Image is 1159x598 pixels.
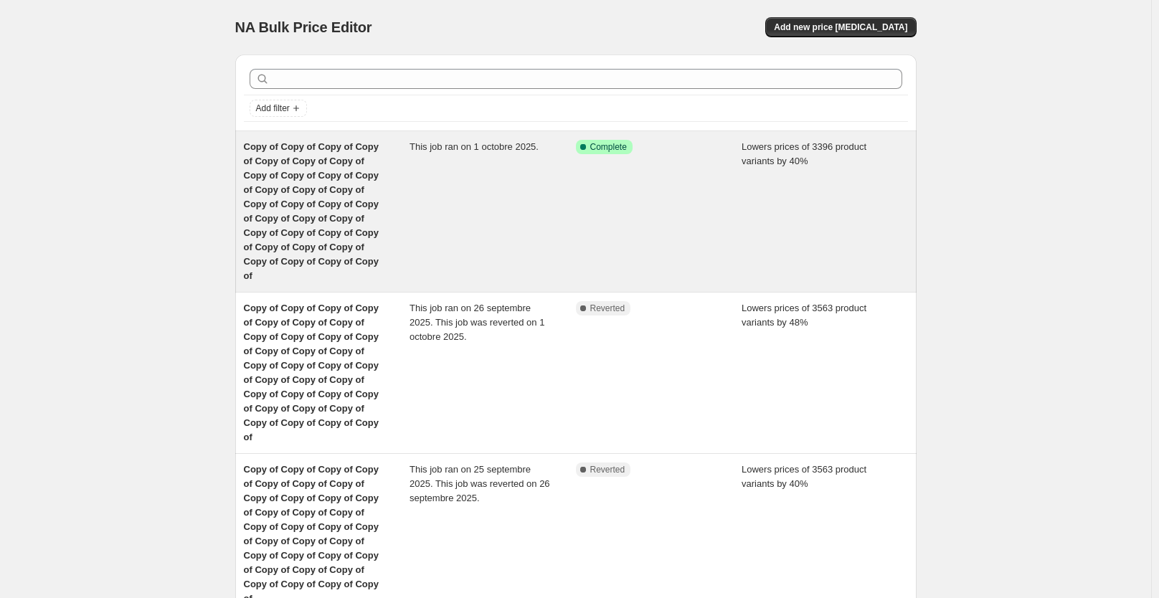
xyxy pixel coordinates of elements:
button: Add new price [MEDICAL_DATA] [765,17,916,37]
span: Add new price [MEDICAL_DATA] [774,22,907,33]
span: NA Bulk Price Editor [235,19,372,35]
span: Add filter [256,103,290,114]
span: Lowers prices of 3563 product variants by 48% [742,303,866,328]
span: Copy of Copy of Copy of Copy of Copy of Copy of Copy of Copy of Copy of Copy of Copy of Copy of C... [244,303,379,442]
span: This job ran on 1 octobre 2025. [410,141,539,152]
span: Lowers prices of 3563 product variants by 40% [742,464,866,489]
span: This job ran on 25 septembre 2025. This job was reverted on 26 septembre 2025. [410,464,550,503]
span: Reverted [590,464,625,475]
span: Copy of Copy of Copy of Copy of Copy of Copy of Copy of Copy of Copy of Copy of Copy of Copy of C... [244,141,379,281]
span: This job ran on 26 septembre 2025. This job was reverted on 1 octobre 2025. [410,303,544,342]
span: Reverted [590,303,625,314]
span: Complete [590,141,627,153]
span: Lowers prices of 3396 product variants by 40% [742,141,866,166]
button: Add filter [250,100,307,117]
